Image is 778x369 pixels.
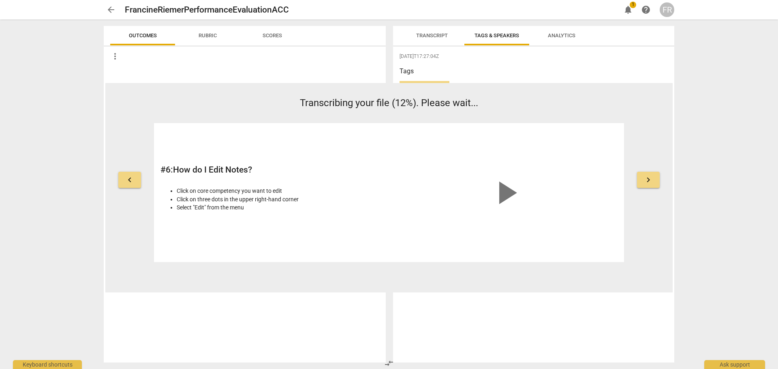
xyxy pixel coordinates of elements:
span: arrow_back [106,5,116,15]
h2: # 6 : How do I Edit Notes? [160,165,385,175]
span: Analytics [548,32,575,38]
span: Outcomes [129,32,157,38]
span: 1 [630,2,636,8]
h3: Tags [400,66,668,76]
span: compare_arrows [384,358,394,368]
div: Ask support [704,360,765,369]
span: Transcribing your file (12%). Please wait... [300,97,478,109]
li: Click on three dots in the upper right-hand corner [177,195,385,204]
span: more_vert [110,51,120,61]
button: Notifications [621,2,635,17]
h2: FrancineRiemerPerformanceEvaluationACC [125,5,289,15]
span: Scores [263,32,282,38]
span: notifications [623,5,633,15]
span: Tags & Speakers [474,32,519,38]
span: Rubric [199,32,217,38]
li: Click on core competency you want to edit [177,187,385,195]
span: [PERSON_NAME] [400,82,449,89]
a: Help [639,2,653,17]
span: keyboard_arrow_left [125,175,135,185]
button: FR [660,2,674,17]
span: play_arrow [486,173,525,212]
span: keyboard_arrow_right [643,175,653,185]
span: [DATE]T17:27:04Z [400,53,668,60]
li: Select "Edit" from the menu [177,203,385,212]
span: Transcript [416,32,448,38]
span: help [641,5,651,15]
div: Keyboard shortcuts [13,360,82,369]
